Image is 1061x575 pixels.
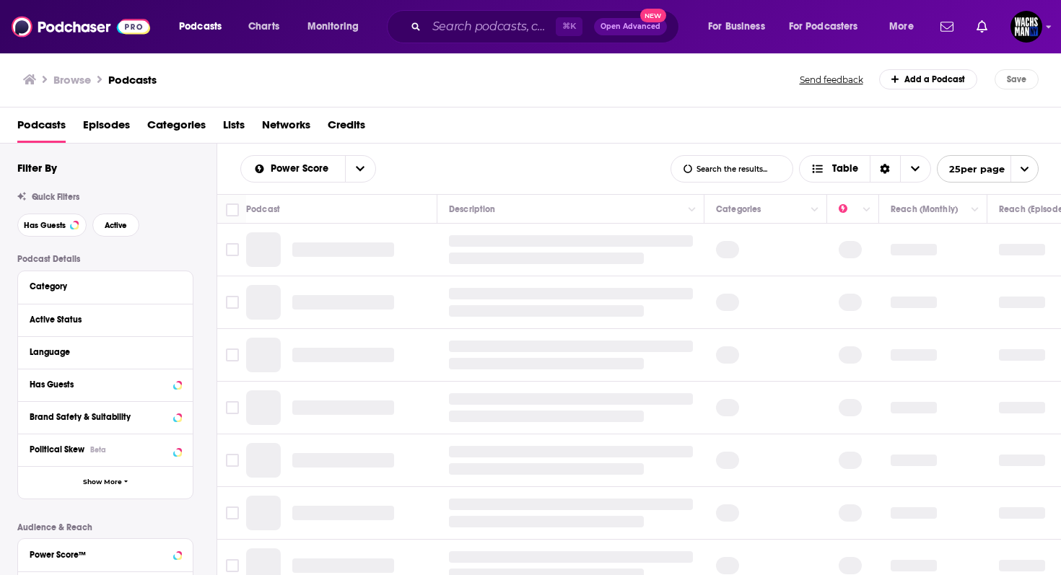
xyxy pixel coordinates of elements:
a: Show notifications dropdown [971,14,993,39]
h3: Browse [53,73,91,87]
button: Power Score™ [30,545,181,563]
div: Power Score™ [30,550,169,560]
a: Add a Podcast [879,69,978,89]
div: Beta [90,445,106,455]
div: Power Score [839,201,859,218]
button: Political SkewBeta [30,440,181,458]
div: Brand Safety & Suitability [30,412,169,422]
span: Open Advanced [601,23,660,30]
img: User Profile [1010,11,1042,43]
button: open menu [780,15,879,38]
span: ⌘ K [556,17,582,36]
span: Toggle select row [226,348,239,361]
a: Lists [223,113,245,143]
div: Description [449,201,495,218]
a: Episodes [83,113,130,143]
span: Podcasts [179,17,222,37]
button: Send feedback [795,74,868,86]
button: Show More [18,466,193,499]
span: Charts [248,17,279,37]
button: Category [30,277,181,295]
button: Column Actions [966,201,984,219]
span: New [640,9,666,22]
span: Monitoring [307,17,359,37]
span: 25 per page [938,158,1005,180]
div: Active Status [30,315,172,325]
span: For Podcasters [789,17,858,37]
a: Credits [328,113,365,143]
a: Charts [239,15,288,38]
span: Show More [83,478,122,486]
span: For Business [708,17,765,37]
span: Has Guests [24,221,66,229]
button: Column Actions [806,201,824,219]
span: Toggle select row [226,401,239,414]
div: Language [30,347,172,357]
span: Active [105,221,127,229]
a: Networks [262,113,310,143]
button: Save [995,69,1039,89]
button: open menu [169,15,240,38]
span: Power Score [271,164,333,174]
button: open menu [241,164,345,174]
div: Sort Direction [870,156,900,182]
button: Active Status [30,310,181,328]
span: More [889,17,914,37]
div: Categories [716,201,761,218]
button: Brand Safety & Suitability [30,408,181,426]
button: Column Actions [858,201,876,219]
h2: Choose List sort [240,155,376,183]
button: Show profile menu [1010,11,1042,43]
span: Toggle select row [226,243,239,256]
a: Show notifications dropdown [935,14,959,39]
span: Table [832,164,858,174]
div: Search podcasts, credits, & more... [401,10,693,43]
span: Toggle select row [226,296,239,309]
div: Reach (Monthly) [891,201,958,218]
button: Open AdvancedNew [594,18,667,35]
button: Column Actions [684,201,701,219]
button: open menu [698,15,783,38]
a: Categories [147,113,206,143]
button: open menu [937,155,1039,183]
span: Political Skew [30,444,84,455]
div: Category [30,281,172,291]
span: Toggle select row [226,454,239,467]
span: Logged in as WachsmanNY [1010,11,1042,43]
input: Search podcasts, credits, & more... [427,15,556,38]
a: Podcasts [17,113,66,143]
img: Podchaser - Follow, Share and Rate Podcasts [12,13,150,40]
div: Podcast [246,201,280,218]
p: Audience & Reach [17,522,193,532]
button: Language [30,343,181,361]
button: open menu [345,156,375,182]
p: Podcast Details [17,254,193,264]
button: open menu [297,15,377,38]
div: Has Guests [30,379,169,390]
span: Toggle select row [226,559,239,572]
span: Toggle select row [226,506,239,519]
button: Has Guests [30,375,181,393]
button: Active [92,214,139,237]
button: Choose View [799,155,931,183]
button: open menu [879,15,932,38]
span: Quick Filters [32,192,79,202]
h2: Filter By [17,161,57,175]
a: Podcasts [108,73,157,87]
button: Has Guests [17,214,87,237]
